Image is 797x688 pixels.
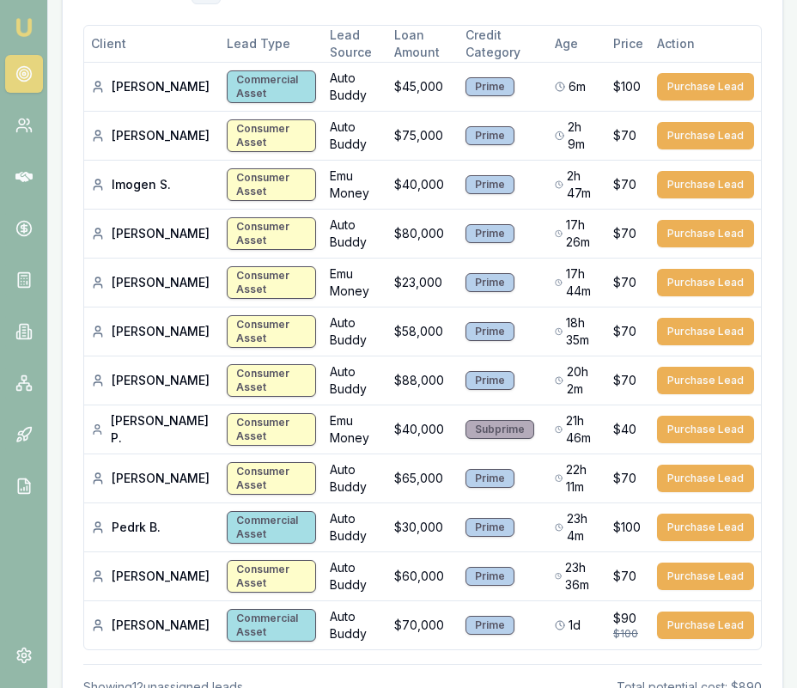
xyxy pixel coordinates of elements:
span: $70 [613,323,636,340]
div: Prime [465,273,514,292]
td: Emu Money [323,259,387,307]
div: [PERSON_NAME] [91,372,213,389]
button: Purchase Lead [657,367,754,394]
td: Auto Buddy [323,552,387,601]
th: Action [650,26,761,63]
span: 21h 46m [566,412,599,447]
div: Prime [465,77,514,96]
span: 6m [569,78,586,95]
div: Prime [465,567,514,586]
img: emu-icon-u.png [14,17,34,38]
div: [PERSON_NAME] [91,470,213,487]
div: Imogen S. [91,176,213,193]
span: $70 [613,274,636,291]
td: Auto Buddy [323,601,387,650]
button: Purchase Lead [657,318,754,345]
th: Price [606,26,650,63]
button: Purchase Lead [657,171,754,198]
div: Prime [465,175,514,194]
div: Prime [465,616,514,635]
div: Consumer Asset [227,560,316,593]
span: $70 [613,470,636,487]
td: Auto Buddy [323,112,387,161]
div: Prime [465,371,514,390]
span: 1d [569,617,581,634]
div: Consumer Asset [227,315,316,348]
td: $70,000 [387,601,459,650]
span: $70 [613,176,636,193]
button: Purchase Lead [657,122,754,149]
div: Consumer Asset [227,364,316,397]
div: Commercial Asset [227,511,316,544]
td: Auto Buddy [323,63,387,112]
span: $70 [613,225,636,242]
span: $90 [613,610,636,627]
span: $100 [613,78,641,95]
button: Purchase Lead [657,514,754,541]
span: 23h 36m [565,559,599,594]
th: Client [84,26,220,63]
th: Credit Category [459,26,548,63]
button: Purchase Lead [657,416,754,443]
td: $40,000 [387,161,459,210]
div: Prime [465,126,514,145]
div: Prime [465,518,514,537]
div: Consumer Asset [227,217,316,250]
div: Pedrk B. [91,519,213,536]
td: $23,000 [387,259,459,307]
button: Purchase Lead [657,465,754,492]
button: Purchase Lead [657,269,754,296]
span: 17h 26m [566,216,599,251]
div: Consumer Asset [227,413,316,446]
td: Emu Money [323,161,387,210]
div: Commercial Asset [227,609,316,642]
div: [PERSON_NAME] [91,274,213,291]
div: Consumer Asset [227,462,316,495]
div: [PERSON_NAME] [91,617,213,634]
button: Purchase Lead [657,563,754,590]
div: Consumer Asset [227,168,316,201]
span: $70 [613,127,636,144]
td: $58,000 [387,307,459,356]
span: 2h 9m [568,119,599,153]
span: $100 [613,519,641,536]
td: Auto Buddy [323,307,387,356]
td: Emu Money [323,405,387,454]
span: $40 [613,421,636,438]
span: 22h 11m [566,461,599,496]
td: Auto Buddy [323,503,387,552]
div: Consumer Asset [227,266,316,299]
div: [PERSON_NAME] [91,225,213,242]
div: Prime [465,322,514,341]
th: Loan Amount [387,26,459,63]
div: [PERSON_NAME] [91,78,213,95]
button: Purchase Lead [657,73,754,100]
td: Auto Buddy [323,356,387,405]
td: $65,000 [387,454,459,503]
td: $60,000 [387,552,459,601]
span: 20h 2m [567,363,599,398]
div: $100 [613,627,643,641]
td: $30,000 [387,503,459,552]
div: [PERSON_NAME] P. [91,412,213,447]
td: Auto Buddy [323,454,387,503]
div: [PERSON_NAME] [91,127,213,144]
div: Subprime [465,420,534,439]
button: Purchase Lead [657,220,754,247]
div: Commercial Asset [227,70,316,103]
div: [PERSON_NAME] [91,323,213,340]
span: 23h 4m [567,510,599,545]
div: Consumer Asset [227,119,316,152]
span: 2h 47m [567,167,599,202]
span: $70 [613,568,636,585]
td: $40,000 [387,405,459,454]
th: Age [548,26,606,63]
div: Prime [465,224,514,243]
div: [PERSON_NAME] [91,568,213,585]
span: 18h 35m [566,314,599,349]
td: $75,000 [387,112,459,161]
td: $80,000 [387,210,459,259]
span: $70 [613,372,636,389]
span: 17h 44m [566,265,599,300]
button: Purchase Lead [657,612,754,639]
